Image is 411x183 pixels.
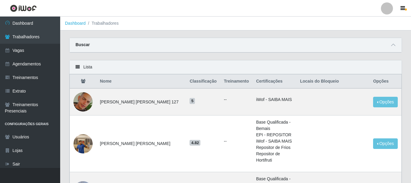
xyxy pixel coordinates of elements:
th: Locais do Bloqueio [296,74,369,89]
span: 4.82 [190,140,200,146]
li: EPI - REPOSITOR [256,132,293,138]
img: 1698016661703.jpeg [73,89,93,115]
li: Repositor de Hortifruti [256,151,293,163]
button: Opções [373,97,398,107]
td: [PERSON_NAME] [PERSON_NAME] 127 [96,88,186,115]
button: Opções [373,138,398,149]
div: Lista [70,60,402,74]
strong: Buscar [76,42,90,47]
th: Treinamento [220,74,252,89]
th: Nome [96,74,186,89]
img: CoreUI Logo [10,5,37,12]
li: iWof - SAIBA MAIS [256,96,293,103]
th: Certificações [252,74,296,89]
img: 1722956017371.jpeg [73,134,93,153]
ul: -- [224,96,249,103]
span: 5 [190,98,195,104]
li: Base Qualificada - Bemais [256,119,293,132]
a: Dashboard [65,21,86,26]
ul: -- [224,138,249,144]
li: Repositor de Frios [256,144,293,151]
li: Trabalhadores [86,20,119,27]
th: Classificação [186,74,220,89]
th: Opções [369,74,401,89]
nav: breadcrumb [60,17,411,30]
li: iWof - SAIBA MAIS [256,138,293,144]
td: [PERSON_NAME] [PERSON_NAME] [96,115,186,172]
